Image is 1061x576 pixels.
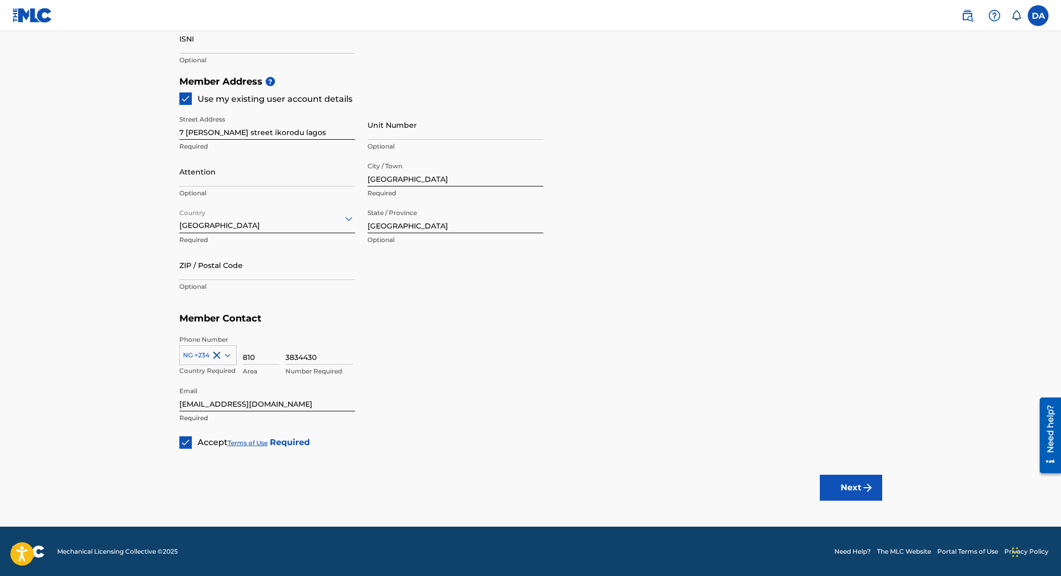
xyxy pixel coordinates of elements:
img: MLC Logo [12,8,53,23]
p: Optional [179,282,355,291]
p: Optional [179,189,355,198]
a: Public Search [957,5,978,26]
div: User Menu [1028,5,1049,26]
p: Country Required [179,366,237,376]
div: [GEOGRAPHIC_DATA] [179,206,355,231]
strong: Required [270,437,310,447]
a: Need Help? [834,547,871,556]
iframe: Chat Widget [1009,526,1061,576]
div: Help [984,5,1005,26]
a: Privacy Policy [1004,547,1049,556]
a: Terms of Use [228,439,268,447]
p: Required [179,235,355,245]
span: Use my existing user account details [198,94,352,104]
img: logo [12,545,45,558]
a: The MLC Website [877,547,931,556]
p: Optional [368,142,543,151]
span: Accept [198,437,228,447]
p: Required [368,189,543,198]
p: Optional [179,56,355,65]
p: Required [179,142,355,151]
p: Optional [368,235,543,245]
div: Notifications [1011,10,1021,21]
h5: Member Contact [179,307,882,330]
img: search [961,9,974,22]
h5: Member Address [179,71,882,93]
img: checkbox [180,93,191,104]
p: Area [243,367,279,376]
p: Required [179,413,355,423]
div: Drag [1012,537,1018,568]
p: Number Required [285,367,353,376]
img: help [988,9,1001,22]
span: ? [266,77,275,86]
img: f7272a7cc735f4ea7f67.svg [861,481,874,494]
button: Next [820,475,882,501]
iframe: Resource Center [1032,394,1061,477]
a: Portal Terms of Use [937,547,998,556]
img: checkbox [180,437,191,448]
label: Country [179,202,205,218]
span: Mechanical Licensing Collective © 2025 [57,547,178,556]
